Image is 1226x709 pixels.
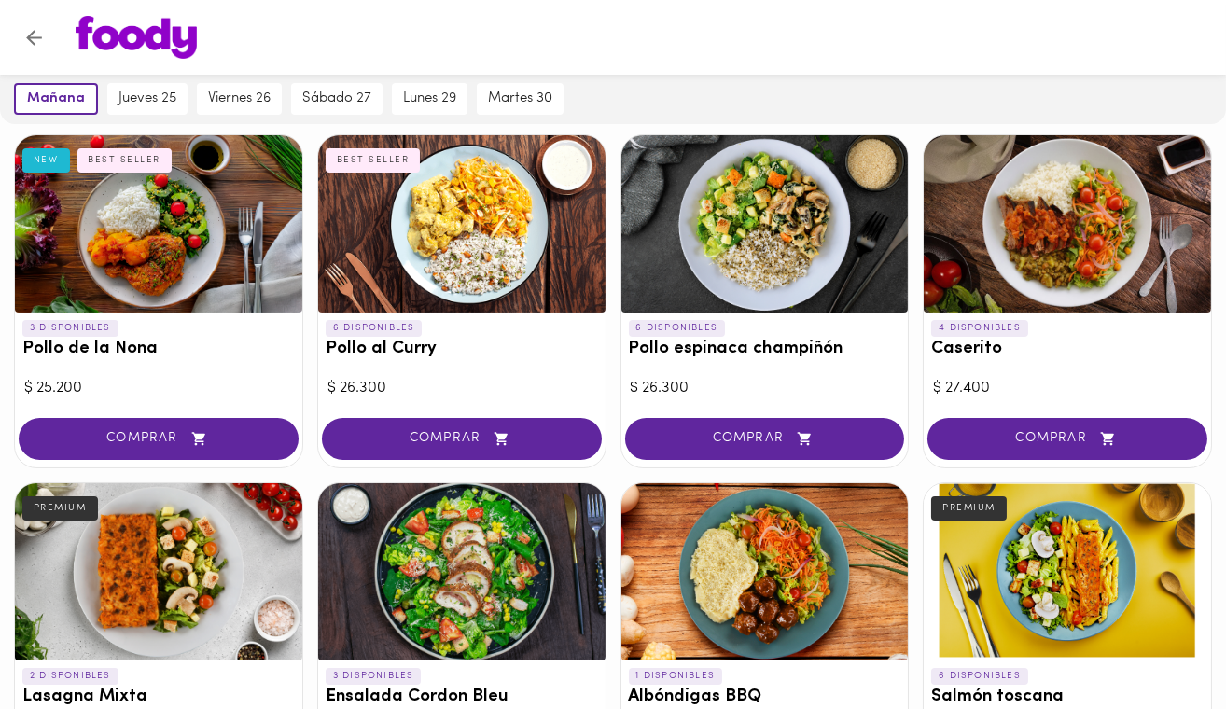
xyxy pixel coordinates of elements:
[208,90,271,107] span: viernes 26
[927,418,1207,460] button: COMPRAR
[322,418,602,460] button: COMPRAR
[931,340,1204,359] h3: Caserito
[22,668,118,685] p: 2 DISPONIBLES
[76,16,197,59] img: logo.png
[302,90,371,107] span: sábado 27
[931,496,1007,521] div: PREMIUM
[318,483,606,660] div: Ensalada Cordon Bleu
[629,668,723,685] p: 1 DISPONIBLES
[1118,601,1207,690] iframe: Messagebird Livechat Widget
[77,148,173,173] div: BEST SELLER
[22,148,70,173] div: NEW
[345,431,578,447] span: COMPRAR
[933,378,1202,399] div: $ 27.400
[924,135,1211,313] div: Caserito
[931,688,1204,707] h3: Salmón toscana
[22,320,118,337] p: 3 DISPONIBLES
[15,483,302,660] div: Lasagna Mixta
[326,688,598,707] h3: Ensalada Cordon Bleu
[621,483,909,660] div: Albóndigas BBQ
[22,496,98,521] div: PREMIUM
[326,320,423,337] p: 6 DISPONIBLES
[14,83,98,115] button: mañana
[629,340,901,359] h3: Pollo espinaca champiñón
[22,340,295,359] h3: Pollo de la Nona
[621,135,909,313] div: Pollo espinaca champiñón
[392,83,467,115] button: lunes 29
[326,340,598,359] h3: Pollo al Curry
[625,418,905,460] button: COMPRAR
[15,135,302,313] div: Pollo de la Nona
[197,83,282,115] button: viernes 26
[27,90,85,107] span: mañana
[327,378,596,399] div: $ 26.300
[118,90,176,107] span: jueves 25
[22,688,295,707] h3: Lasagna Mixta
[19,418,299,460] button: COMPRAR
[629,688,901,707] h3: Albóndigas BBQ
[648,431,882,447] span: COMPRAR
[326,148,421,173] div: BEST SELLER
[924,483,1211,660] div: Salmón toscana
[107,83,188,115] button: jueves 25
[291,83,383,115] button: sábado 27
[24,378,293,399] div: $ 25.200
[403,90,456,107] span: lunes 29
[477,83,564,115] button: martes 30
[11,15,57,61] button: Volver
[931,320,1028,337] p: 4 DISPONIBLES
[318,135,606,313] div: Pollo al Curry
[931,668,1028,685] p: 6 DISPONIBLES
[631,378,899,399] div: $ 26.300
[951,431,1184,447] span: COMPRAR
[488,90,552,107] span: martes 30
[42,431,275,447] span: COMPRAR
[326,668,422,685] p: 3 DISPONIBLES
[629,320,726,337] p: 6 DISPONIBLES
